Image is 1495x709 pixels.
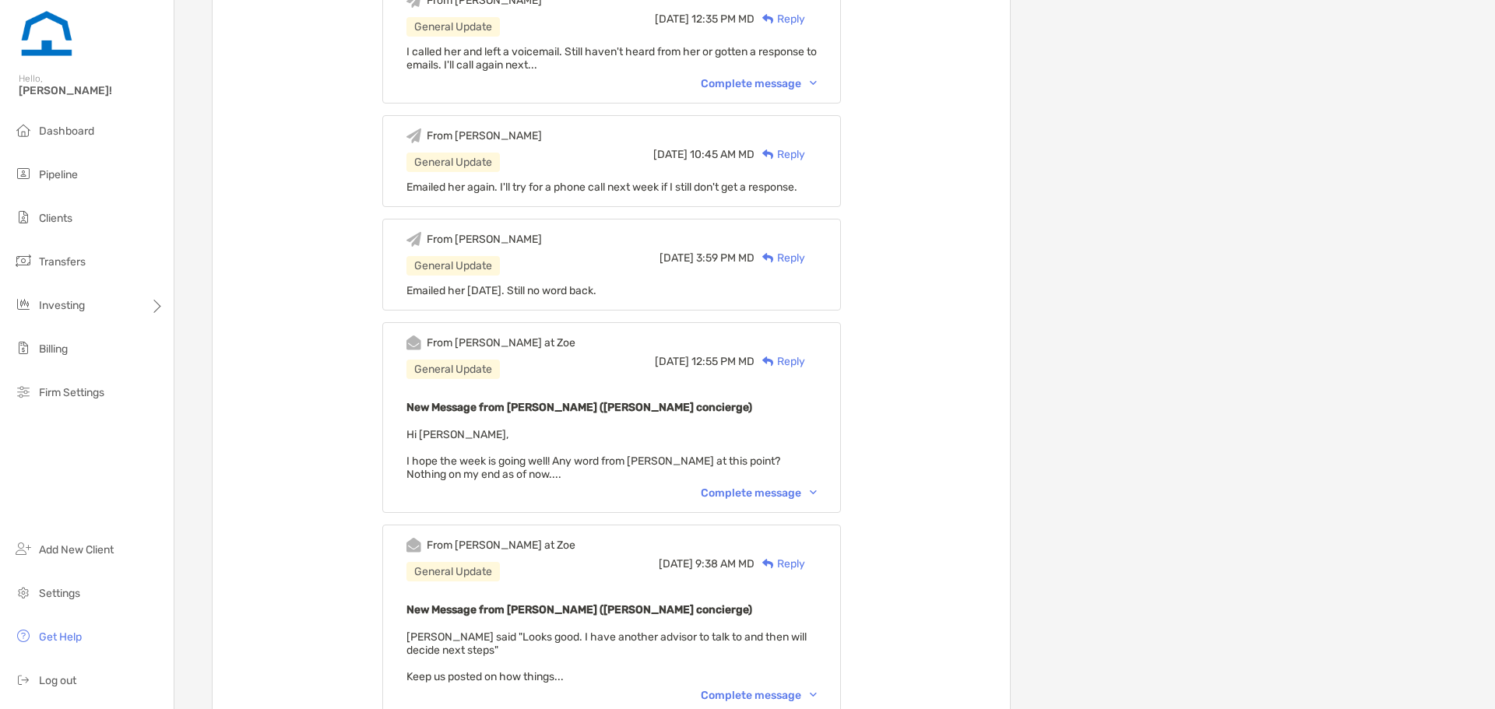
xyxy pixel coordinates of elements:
[427,539,575,552] div: From [PERSON_NAME] at Zoe
[406,17,500,37] div: General Update
[810,693,817,697] img: Chevron icon
[660,251,694,265] span: [DATE]
[755,11,805,27] div: Reply
[810,81,817,86] img: Chevron icon
[427,233,542,246] div: From [PERSON_NAME]
[690,148,755,161] span: 10:45 AM MD
[19,84,164,97] span: [PERSON_NAME]!
[406,256,500,276] div: General Update
[14,208,33,226] img: clients icon
[39,299,85,312] span: Investing
[701,486,817,500] div: Complete message
[655,355,689,368] span: [DATE]
[14,339,33,357] img: billing icon
[691,12,755,26] span: 12:35 PM MD
[762,559,774,569] img: Reply icon
[39,125,94,138] span: Dashboard
[406,603,752,616] b: New Message from [PERSON_NAME] ([PERSON_NAME] concierge)
[39,630,82,644] span: Get Help
[39,212,72,225] span: Clients
[406,335,421,350] img: Event icon
[755,146,805,163] div: Reply
[406,284,596,297] span: Emailed her [DATE]. Still no word back.
[810,490,817,495] img: Chevron icon
[655,12,689,26] span: [DATE]
[695,557,755,570] span: 9:38 AM MD
[14,583,33,602] img: settings icon
[14,251,33,270] img: transfers icon
[14,295,33,314] img: investing icon
[14,539,33,558] img: add_new_client icon
[39,255,86,269] span: Transfers
[427,129,542,142] div: From [PERSON_NAME]
[406,181,797,194] span: Emailed her again. I'll try for a phone call next week if I still don't get a response.
[653,148,688,161] span: [DATE]
[755,556,805,572] div: Reply
[19,6,75,62] img: Zoe Logo
[406,45,817,72] span: I called her and left a voicemail. Still haven't heard from her or gotten a response to emails. I...
[39,168,78,181] span: Pipeline
[762,149,774,160] img: Reply icon
[406,562,500,581] div: General Update
[755,353,805,370] div: Reply
[406,128,421,143] img: Event icon
[701,689,817,702] div: Complete message
[14,382,33,401] img: firm-settings icon
[39,342,68,356] span: Billing
[39,543,114,556] span: Add New Client
[14,627,33,645] img: get-help icon
[659,557,693,570] span: [DATE]
[755,250,805,266] div: Reply
[406,360,500,379] div: General Update
[406,630,807,683] span: [PERSON_NAME] said "Looks good. I have another advisor to talk to and then will decide next steps...
[762,253,774,263] img: Reply icon
[14,164,33,183] img: pipeline icon
[14,670,33,689] img: logout icon
[406,153,500,172] div: General Update
[406,232,421,247] img: Event icon
[691,355,755,368] span: 12:55 PM MD
[39,386,104,399] span: Firm Settings
[427,336,575,349] div: From [PERSON_NAME] at Zoe
[762,14,774,24] img: Reply icon
[762,356,774,367] img: Reply icon
[701,77,817,90] div: Complete message
[39,587,80,600] span: Settings
[39,674,76,687] span: Log out
[406,401,752,414] b: New Message from [PERSON_NAME] ([PERSON_NAME] concierge)
[406,428,780,481] span: Hi [PERSON_NAME], I hope the week is going well! Any word from [PERSON_NAME] at this point? Nothi...
[696,251,755,265] span: 3:59 PM MD
[14,121,33,139] img: dashboard icon
[406,538,421,553] img: Event icon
